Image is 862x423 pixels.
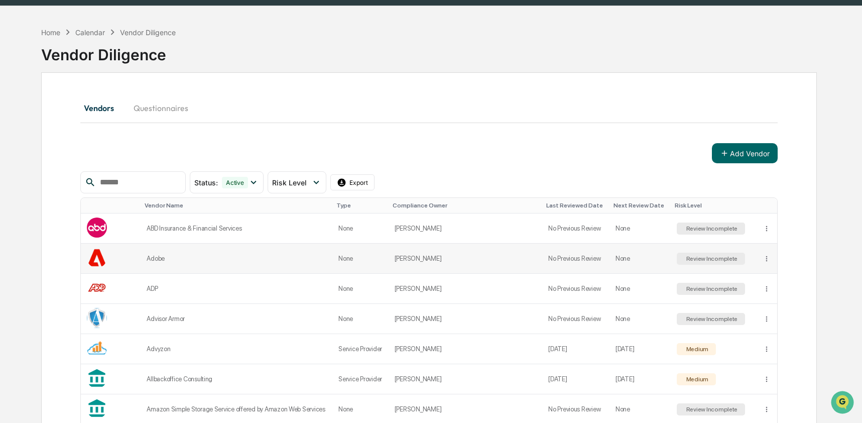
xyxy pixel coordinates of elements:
[332,274,389,304] td: None
[609,334,671,364] td: [DATE]
[194,178,218,187] span: Status :
[147,315,326,323] div: Advisor Armor
[6,123,69,141] a: 🖐️Preclearance
[336,202,385,209] div: Toggle SortBy
[80,96,126,120] button: Vendors
[389,244,542,274] td: [PERSON_NAME]
[684,406,738,413] div: Review Incomplete
[10,147,18,155] div: 🔎
[609,274,671,304] td: None
[332,364,389,394] td: Service Provider
[393,202,538,209] div: Toggle SortBy
[147,255,326,262] div: Adobe
[147,375,326,383] div: Allbackoffice Consulting
[684,376,708,383] div: Medium
[389,334,542,364] td: [PERSON_NAME]
[332,214,389,244] td: None
[71,170,121,178] a: Powered byPylon
[609,364,671,394] td: [DATE]
[41,38,817,64] div: Vendor Diligence
[389,274,542,304] td: [PERSON_NAME]
[684,225,738,232] div: Review Incomplete
[330,174,375,190] button: Export
[87,338,107,358] img: Vendor Logo
[675,202,753,209] div: Toggle SortBy
[69,123,129,141] a: 🗄️Attestations
[87,218,107,238] img: Vendor Logo
[20,127,65,137] span: Preclearance
[332,334,389,364] td: Service Provider
[684,346,708,353] div: Medium
[100,170,121,178] span: Pylon
[10,21,183,37] p: How can we help?
[147,405,326,413] div: Amazon Simple Storage Service offered by Amazon Web Services
[145,202,328,209] div: Toggle SortBy
[332,304,389,334] td: None
[222,177,248,188] div: Active
[542,364,609,394] td: [DATE]
[80,96,778,120] div: secondary tabs example
[41,28,60,37] div: Home
[684,255,738,262] div: Review Incomplete
[542,244,609,274] td: No Previous Review
[389,214,542,244] td: [PERSON_NAME]
[389,364,542,394] td: [PERSON_NAME]
[75,28,105,37] div: Calendar
[147,345,326,353] div: Advyzon
[34,87,127,95] div: We're available if you need us!
[684,315,738,323] div: Review Incomplete
[609,304,671,334] td: None
[613,202,667,209] div: Toggle SortBy
[609,244,671,274] td: None
[87,248,107,268] img: Vendor Logo
[684,285,738,292] div: Review Incomplete
[272,178,307,187] span: Risk Level
[332,244,389,274] td: None
[546,202,605,209] div: Toggle SortBy
[542,304,609,334] td: No Previous Review
[34,77,165,87] div: Start new chat
[87,278,107,298] img: Vendor Logo
[712,143,778,163] button: Add Vendor
[542,214,609,244] td: No Previous Review
[542,334,609,364] td: [DATE]
[147,285,326,292] div: ADP
[87,308,107,328] img: Vendor Logo
[171,80,183,92] button: Start new chat
[6,142,67,160] a: 🔎Data Lookup
[120,28,176,37] div: Vendor Diligence
[89,202,137,209] div: Toggle SortBy
[10,128,18,136] div: 🖐️
[830,390,857,417] iframe: Open customer support
[609,214,671,244] td: None
[20,146,63,156] span: Data Lookup
[10,77,28,95] img: 1746055101610-c473b297-6a78-478c-a979-82029cc54cd1
[83,127,125,137] span: Attestations
[73,128,81,136] div: 🗄️
[147,225,326,232] div: ABD Insurance & Financial Services
[389,304,542,334] td: [PERSON_NAME]
[542,274,609,304] td: No Previous Review
[126,96,196,120] button: Questionnaires
[765,202,773,209] div: Toggle SortBy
